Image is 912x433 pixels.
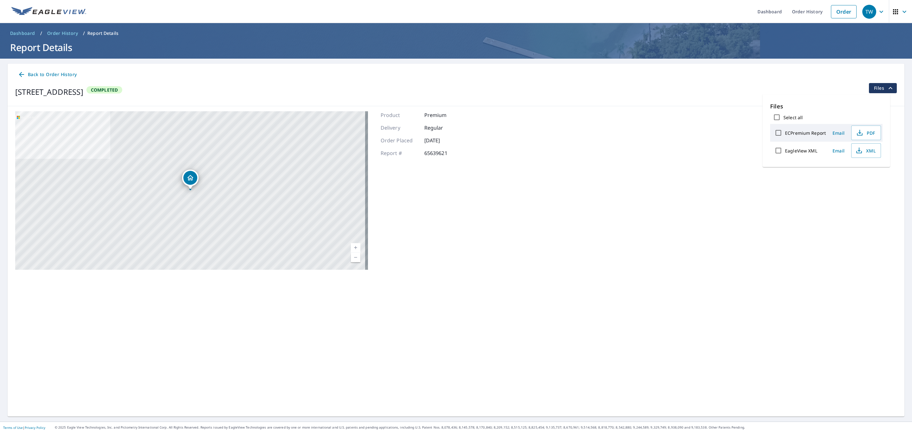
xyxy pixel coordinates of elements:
p: Delivery [381,124,419,132]
p: Files [770,102,883,111]
div: [STREET_ADDRESS] [15,86,83,98]
label: EagleView XML [785,148,817,154]
p: Regular [424,124,462,132]
p: Order Placed [381,137,419,144]
a: Back to Order History [15,69,79,81]
label: ECPremium Report [785,130,826,136]
p: | [3,426,45,430]
div: Dropped pin, building 1, Residential property, 1806 Broad St Paducah, KY 42003 [182,170,199,189]
button: Email [828,146,849,156]
div: TW [862,5,876,19]
button: PDF [851,126,881,140]
a: Dashboard [8,28,38,38]
h1: Report Details [8,41,904,54]
span: Back to Order History [18,71,77,79]
li: / [40,29,42,37]
p: Report Details [87,30,118,36]
span: Completed [87,87,122,93]
a: Current Level 17, Zoom Out [351,253,360,262]
p: 65639621 [424,149,462,157]
p: © 2025 Eagle View Technologies, Inc. and Pictometry International Corp. All Rights Reserved. Repo... [55,425,909,430]
li: / [83,29,85,37]
label: Select all [783,114,803,120]
img: EV Logo [11,7,86,16]
a: Current Level 17, Zoom In [351,243,360,253]
a: Order History [45,28,80,38]
p: Report # [381,149,419,157]
span: XML [855,147,876,154]
button: filesDropdownBtn-65639621 [869,83,897,93]
span: PDF [855,129,876,137]
p: [DATE] [424,137,462,144]
a: Order [831,5,857,18]
nav: breadcrumb [8,28,904,38]
button: XML [851,143,881,158]
a: Terms of Use [3,425,23,430]
span: Order History [47,30,78,36]
span: Dashboard [10,30,35,36]
a: Privacy Policy [25,425,45,430]
button: Email [828,128,849,138]
span: Email [831,130,846,136]
p: Product [381,111,419,119]
p: Premium [424,111,462,119]
span: Email [831,148,846,154]
span: Files [874,84,894,92]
